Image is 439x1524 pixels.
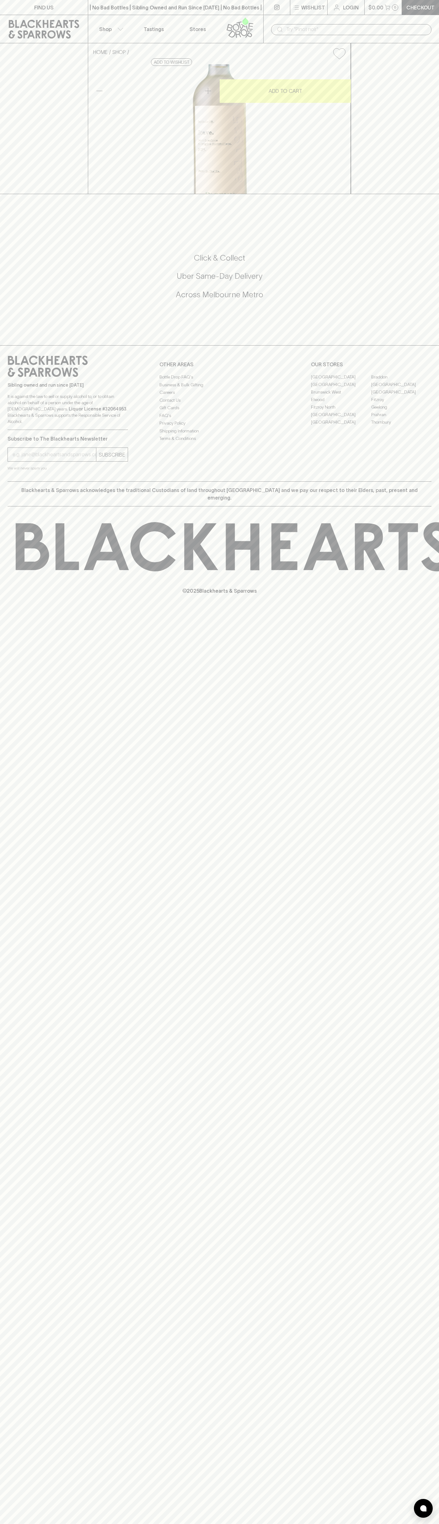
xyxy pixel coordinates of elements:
[311,403,371,411] a: Fitzroy North
[311,381,371,388] a: [GEOGRAPHIC_DATA]
[394,6,396,9] p: 0
[88,64,351,194] img: 39742.png
[311,373,371,381] a: [GEOGRAPHIC_DATA]
[8,228,431,333] div: Call to action block
[159,396,280,404] a: Contact Us
[8,465,128,471] p: We will never spam you
[311,411,371,418] a: [GEOGRAPHIC_DATA]
[34,4,54,11] p: FIND US
[159,389,280,396] a: Careers
[368,4,383,11] p: $0.00
[371,381,431,388] a: [GEOGRAPHIC_DATA]
[159,435,280,442] a: Terms & Conditions
[371,396,431,403] a: Fitzroy
[159,361,280,368] p: OTHER AREAS
[371,403,431,411] a: Geelong
[8,382,128,388] p: Sibling owned and run since [DATE]
[371,388,431,396] a: [GEOGRAPHIC_DATA]
[159,420,280,427] a: Privacy Policy
[420,1505,426,1511] img: bubble-icon
[99,25,112,33] p: Shop
[8,253,431,263] h5: Click & Collect
[301,4,325,11] p: Wishlist
[220,79,351,103] button: ADD TO CART
[144,25,164,33] p: Tastings
[311,396,371,403] a: Elwood
[8,271,431,281] h5: Uber Same-Day Delivery
[69,406,126,411] strong: Liquor License #32064953
[96,448,128,461] button: SUBSCRIBE
[311,418,371,426] a: [GEOGRAPHIC_DATA]
[159,427,280,435] a: Shipping Information
[112,49,126,55] a: SHOP
[286,24,426,34] input: Try "Pinot noir"
[406,4,435,11] p: Checkout
[8,289,431,300] h5: Across Melbourne Metro
[311,361,431,368] p: OUR STORES
[151,58,192,66] button: Add to wishlist
[343,4,359,11] p: Login
[93,49,108,55] a: HOME
[371,373,431,381] a: Braddon
[159,381,280,389] a: Business & Bulk Gifting
[176,15,220,43] a: Stores
[371,418,431,426] a: Thornbury
[13,450,96,460] input: e.g. jane@blackheartsandsparrows.com.au
[132,15,176,43] a: Tastings
[159,373,280,381] a: Bottle Drop FAQ's
[159,404,280,412] a: Gift Cards
[8,393,128,425] p: It is against the law to sell or supply alcohol to, or to obtain alcohol on behalf of a person un...
[99,451,125,458] p: SUBSCRIBE
[371,411,431,418] a: Prahran
[159,412,280,419] a: FAQ's
[331,46,348,62] button: Add to wishlist
[311,388,371,396] a: Brunswick West
[88,15,132,43] button: Shop
[8,435,128,442] p: Subscribe to The Blackhearts Newsletter
[12,486,427,501] p: Blackhearts & Sparrows acknowledges the traditional Custodians of land throughout [GEOGRAPHIC_DAT...
[190,25,206,33] p: Stores
[269,87,302,95] p: ADD TO CART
